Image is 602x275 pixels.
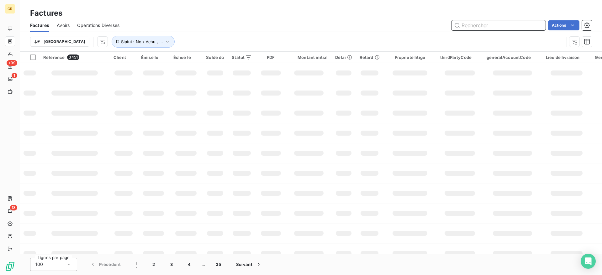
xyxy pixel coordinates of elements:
button: Suivant [229,258,269,271]
span: Référence [43,55,65,60]
div: Montant initial [290,55,328,60]
span: 18 [10,205,17,210]
div: Open Intercom Messenger [581,254,596,269]
button: 1 [128,258,145,271]
span: 100 [35,261,43,267]
button: 3 [163,258,180,271]
div: Statut [232,55,252,60]
button: [GEOGRAPHIC_DATA] [30,37,89,47]
div: Propriété litige [387,55,433,60]
button: 4 [180,258,198,271]
div: generalAccountCode [487,55,538,60]
span: +99 [7,60,17,66]
div: Solde dû [206,55,224,60]
button: 35 [208,258,229,271]
div: Échue le [173,55,198,60]
div: Émise le [141,55,166,60]
span: Avoirs [57,22,70,29]
span: Factures [30,22,49,29]
div: Lieu de livraison [546,55,587,60]
input: Rechercher [451,20,546,30]
span: 3451 [67,54,79,60]
div: Retard [360,55,380,60]
div: thirdPartyCode [440,55,479,60]
span: 1 [136,261,137,267]
div: GR [5,4,15,14]
button: Actions [548,20,579,30]
span: Statut : Non-échu , ... [121,39,163,44]
span: 1 [12,73,17,78]
div: PDF [259,55,282,60]
h3: Factures [30,8,62,19]
span: Opérations Diverses [77,22,119,29]
img: Logo LeanPay [5,261,15,271]
button: Statut : Non-échu , ... [112,36,175,48]
span: … [198,259,208,269]
button: Précédent [82,258,128,271]
div: Client [114,55,134,60]
button: 2 [145,258,162,271]
div: Délai [335,55,352,60]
